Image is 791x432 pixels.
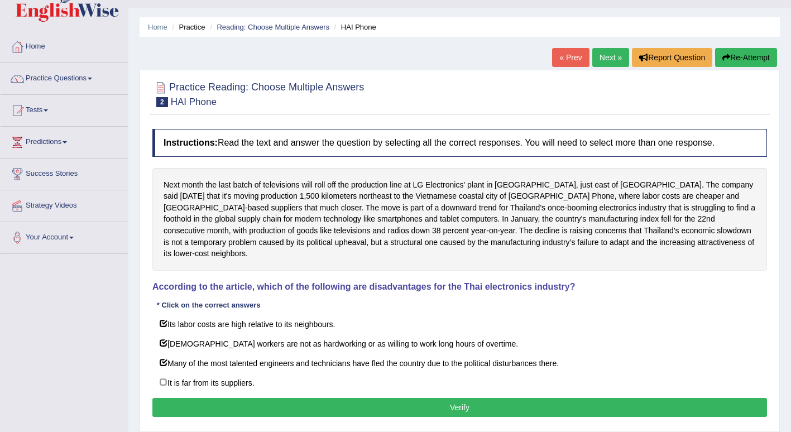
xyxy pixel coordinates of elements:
label: [DEMOGRAPHIC_DATA] workers are not as hardworking or as willing to work long hours of overtime. [152,333,767,353]
a: Home [148,23,167,31]
a: Your Account [1,222,128,250]
label: Many of the most talented engineers and technicians have fled the country due to the political di... [152,353,767,373]
a: Next » [592,48,629,67]
a: Practice Questions [1,63,128,91]
a: Reading: Choose Multiple Answers [217,23,329,31]
li: HAI Phone [332,22,376,32]
h2: Practice Reading: Choose Multiple Answers [152,79,364,107]
label: Its labor costs are high relative to its neighbours. [152,314,767,334]
button: Verify [152,398,767,417]
button: Re-Attempt [715,48,777,67]
a: Success Stories [1,159,128,186]
li: Practice [169,22,205,32]
a: Predictions [1,127,128,155]
button: Report Question [632,48,712,67]
a: Strategy Videos [1,190,128,218]
div: * Click on the correct answers [152,300,265,310]
h4: Read the text and answer the question by selecting all the correct responses. You will need to se... [152,129,767,157]
a: « Prev [552,48,589,67]
small: HAI Phone [171,97,217,107]
label: It is far from its suppliers. [152,372,767,392]
b: Instructions: [164,138,218,147]
a: Home [1,31,128,59]
a: Tests [1,95,128,123]
h4: According to the article, which of the following are disadvantages for the Thai electronics indus... [152,282,767,292]
span: 2 [156,97,168,107]
div: Next month the last batch of televisions will roll off the production line at LG Electronics' pla... [152,168,767,271]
